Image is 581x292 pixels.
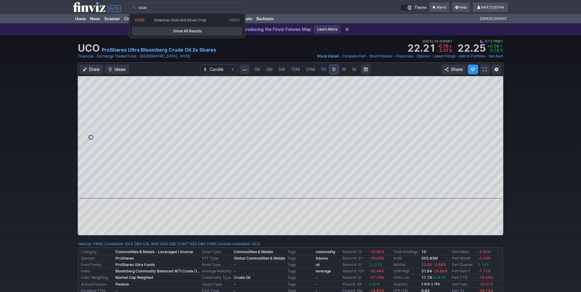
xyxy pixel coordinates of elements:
a: News [88,14,102,23]
small: 2.62% 2.79% [421,283,440,286]
td: Volatility [392,281,420,288]
a: COMT [177,241,188,247]
span: -3.64% [433,262,446,267]
b: ProShares [115,256,134,261]
a: D [329,65,339,74]
a: DBE [169,241,176,247]
a: NYSE [180,53,190,59]
td: Active/Passive [80,281,114,288]
span: -27.79% [369,275,384,280]
a: GSG [189,241,197,247]
div: Search [129,13,245,38]
td: Perf Month [451,255,476,262]
a: leverage [316,269,331,273]
a: 15M [288,65,303,74]
button: Chart Type [200,65,238,74]
b: Bloomberg Commodity Balanced WTI Crude O... [115,269,200,273]
td: Bond Type [201,262,233,268]
td: Quant Type [201,281,233,288]
b: - [234,262,236,267]
a: Latest Filings [433,53,456,59]
td: Sponsor [80,255,114,262]
td: Flows% 1M [341,281,368,288]
td: Tags [286,268,314,275]
a: BNO [151,241,159,247]
a: 3M [263,65,275,74]
a: futures [316,256,328,261]
a: commodity [316,249,336,254]
td: Perf Quarter [451,262,476,268]
span: Stock Detail [317,54,339,58]
td: Perf Half Y [451,268,476,275]
a: Financial [78,53,93,59]
a: oil [316,262,320,267]
span: -20.44% [369,269,384,273]
button: Chart Settings [492,65,501,74]
b: - [234,282,236,286]
a: 1M [251,65,263,74]
span: [DATE] 04:00PM ET [423,39,452,44]
div: : [78,241,103,247]
span: -2.03% [478,256,491,261]
td: ETF Type [201,255,233,262]
span: • [178,53,180,59]
b: - [316,275,318,280]
a: SCO [252,241,260,247]
span: Americas Gold and Silver Corp [154,18,206,22]
span: 15M [291,67,300,72]
b: 31.64 [421,269,448,273]
span: +0.04 [487,43,499,49]
a: PDBC [207,241,217,247]
span: 2.65% [369,282,380,286]
a: Charts [122,14,138,23]
div: | : [103,241,217,247]
a: Options [416,53,430,59]
a: Help [452,2,470,12]
span: -15.07% [478,282,493,286]
b: 10 [421,249,426,254]
td: 52W High [392,268,420,275]
td: Return% 3Y [341,255,368,262]
td: Return% 5Y [341,262,368,268]
a: Stock Detail [317,53,339,59]
td: Perf Year [451,281,476,288]
span: • [486,53,488,59]
td: Commodity Type [201,275,233,281]
button: Interval [240,65,249,74]
td: Tags [286,262,314,268]
button: Share [441,65,466,74]
a: Home [73,14,88,23]
span: 23.05 [421,262,432,267]
td: Index [80,268,114,275]
a: OILK [125,241,133,247]
td: Category [80,249,114,255]
a: PRAE [93,241,103,247]
span: AMEX [229,18,240,23]
span: • [484,39,485,44]
span: -19.24% [478,275,493,280]
span: MFE7220744 [481,5,504,9]
td: Perf Week [451,249,476,255]
span: [DATE] 8:33 PM ET [480,14,507,23]
span: Draw [89,66,100,72]
a: USL [143,241,150,247]
td: Tags [286,249,314,255]
span: % [449,48,452,53]
span: Theme [414,4,427,11]
b: 355.93M [421,256,438,261]
b: Global Commodities & Metals [234,256,285,261]
a: Show All Results [132,27,242,35]
span: • [430,53,432,59]
span: • [393,53,395,59]
span: 22.23% [369,262,383,267]
b: ProShares Ultra Funds [115,262,155,267]
button: Range [361,65,371,74]
td: Tags [286,275,314,281]
td: Total Holdings [392,249,420,255]
a: MFE7220744 [473,2,508,12]
span: • [433,39,434,44]
strong: 22.25 [457,43,486,53]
